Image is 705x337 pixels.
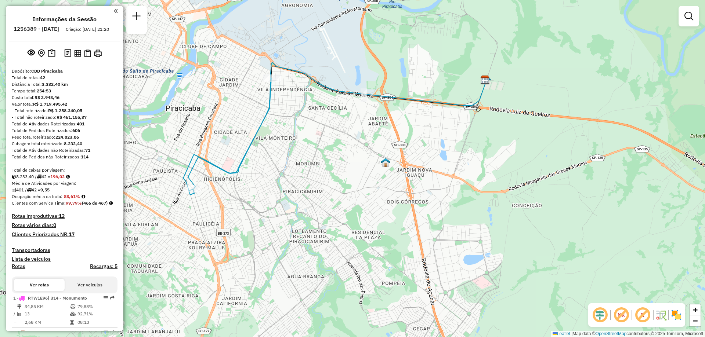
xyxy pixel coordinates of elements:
i: Total de rotas [37,175,41,179]
em: Opções [104,330,108,334]
em: Opções [104,296,108,300]
strong: 8.233,40 [64,141,82,146]
strong: (466 de 467) [82,200,108,206]
i: Cubagem total roteirizado [12,175,16,179]
a: Clique aqui para minimizar o painel [114,7,117,15]
img: CDD Piracicaba [480,75,490,85]
em: Rota exportada [110,330,115,334]
em: Média calculada utilizando a maior ocupação (%Peso ou %Cubagem) de cada rota da sessão. Rotas cro... [82,194,85,199]
h4: Lista de veículos [12,256,117,262]
span: | [571,331,572,336]
i: Total de rotas [27,188,32,192]
button: Ver rotas [14,279,65,291]
span: Clientes com Service Time: [12,200,66,206]
strong: 606 [72,128,80,133]
strong: 3.332,40 km [42,81,68,87]
strong: R$ 1.719.495,42 [33,101,67,107]
button: Centralizar mapa no depósito ou ponto de apoio [36,48,46,59]
h4: Transportadoras [12,247,117,253]
a: Zoom out [690,315,701,326]
div: 8.233,40 / 42 = [12,173,117,180]
td: 34,85 KM [24,303,70,310]
strong: 88,61% [64,194,80,199]
div: Valor total: [12,101,117,107]
a: OpenStreetMap [596,331,627,336]
td: 13 [24,310,70,318]
strong: 42 [40,75,45,80]
h6: 1256389 - [DATE] [14,26,59,32]
div: Cubagem total roteirizado: [12,140,117,147]
h4: Informações da Sessão [33,16,97,23]
em: Rota exportada [110,296,115,300]
div: Criação: [DATE] 21:20 [63,26,112,33]
div: Média de Atividades por viagem: [12,180,117,187]
h4: Rotas vários dias: [12,222,117,228]
span: − [693,316,698,325]
span: 1 - [13,295,87,301]
strong: R$ 3.948,46 [35,95,59,100]
button: Painel de Sugestão [46,48,57,59]
div: - Total roteirizado: [12,107,117,114]
strong: 224.823,86 [55,134,79,140]
img: Exibir/Ocultar setores [670,309,682,321]
strong: R$ 461.155,37 [57,114,87,120]
td: / [13,310,17,318]
button: Exibir sessão original [26,47,36,59]
span: RTW1E96 [28,295,48,301]
div: Total de Atividades Roteirizadas: [12,121,117,127]
div: - Total não roteirizado: [12,114,117,121]
a: Rotas [12,263,25,270]
i: Total de Atividades [12,188,16,192]
strong: CDD Piracicaba [31,68,63,74]
div: Distância Total: [12,81,117,88]
button: Logs desbloquear sessão [63,48,73,59]
span: RTE0H19 [28,330,47,335]
td: 79,88% [77,303,114,310]
div: Custo total: [12,94,117,101]
span: Ocupação média da frota: [12,194,62,199]
strong: 0 [53,222,56,228]
h4: Rotas improdutivas: [12,213,117,219]
strong: 17 [69,231,75,238]
button: Imprimir Rotas [93,48,103,59]
div: Total de caixas por viagem: [12,167,117,173]
i: Tempo total em rota [70,320,74,325]
strong: 114 [81,154,88,160]
div: Tempo total: [12,88,117,94]
div: Total de Pedidos Roteirizados: [12,127,117,134]
div: Total de Atividades não Roteirizadas: [12,147,117,154]
strong: R$ 1.258.340,05 [48,108,82,113]
i: Meta Caixas/viagem: 210,20 Diferença: -14,17 [66,175,70,179]
strong: 254:53 [37,88,51,94]
h4: Clientes Priorizados NR: [12,231,117,238]
img: 480 UDC Light Piracicaba [381,158,390,167]
span: | 314 - Monumento [48,295,87,301]
span: Ocultar deslocamento [591,306,609,324]
span: Exibir rótulo [634,306,651,324]
button: Visualizar Romaneio [83,48,93,59]
strong: 99,79% [66,200,82,206]
strong: 196,03 [50,174,65,179]
div: Peso total roteirizado: [12,134,117,140]
strong: 401 [77,121,84,127]
button: Ver veículos [65,279,115,291]
div: Depósito: [12,68,117,74]
i: % de utilização do peso [70,304,76,309]
div: Total de Pedidos não Roteirizados: [12,154,117,160]
i: % de utilização da cubagem [70,312,76,316]
img: Fluxo de ruas [655,309,667,321]
a: Nova sessão e pesquisa [129,9,144,25]
strong: 9,55 [40,187,50,193]
h4: Recargas: 5 [90,263,117,270]
em: Rotas cross docking consideradas [109,201,113,205]
strong: 71 [85,147,90,153]
div: Map data © contributors,© 2025 TomTom, Microsoft [551,331,705,337]
td: 08:13 [77,319,114,326]
i: Total de Atividades [17,312,22,316]
td: 92,71% [77,310,114,318]
a: Leaflet [553,331,570,336]
span: + [693,305,698,314]
div: Total de rotas: [12,74,117,81]
div: 401 / 42 = [12,187,117,193]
